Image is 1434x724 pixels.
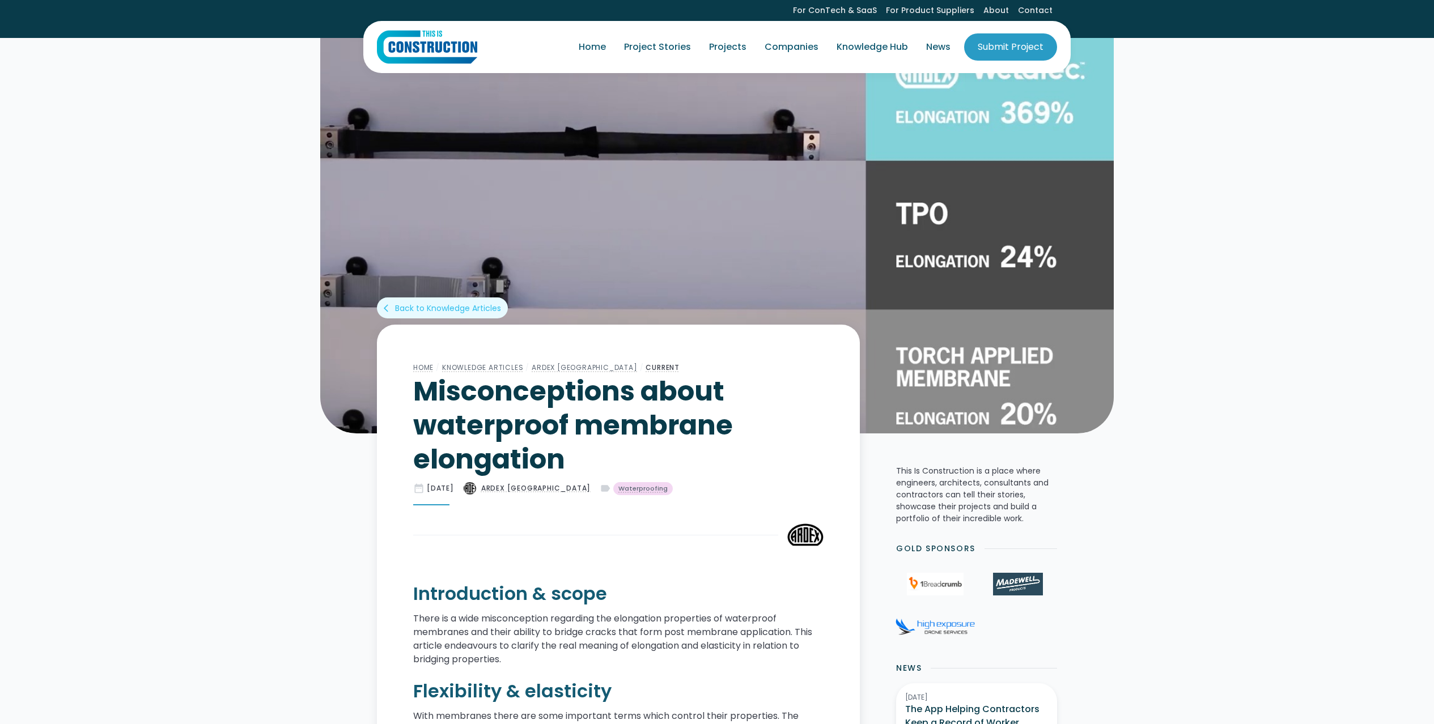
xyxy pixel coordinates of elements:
div: Waterproofing [618,484,668,493]
a: Home [413,363,434,372]
div: Back to Knowledge Articles [395,303,501,314]
div: / [434,361,442,374]
img: Misconceptions about waterproof membrane elongation [320,37,1114,433]
div: [DATE] [427,483,454,493]
h2: News [896,662,922,674]
img: High Exposure [896,618,975,635]
img: This Is Construction Logo [377,30,477,64]
p: There is a wide misconception regarding the elongation properties of waterproof membranes and the... [413,612,824,666]
div: / [523,361,532,374]
div: ARDEX [GEOGRAPHIC_DATA] [481,483,591,493]
a: Companies [756,31,828,63]
img: Misconceptions about waterproof membrane elongation [787,523,824,546]
a: Waterproofing [613,482,673,496]
p: This Is Construction is a place where engineers, architects, consultants and contractors can tell... [896,465,1057,525]
img: Madewell Products [993,573,1043,595]
h2: Flexibility & elasticity [413,680,824,702]
div: date_range [413,483,425,494]
h1: Misconceptions about waterproof membrane elongation [413,374,824,476]
div: / [638,361,646,374]
a: arrow_back_iosBack to Knowledge Articles [377,297,508,318]
a: News [917,31,960,63]
a: Project Stories [615,31,700,63]
div: arrow_back_ios [384,303,393,314]
h2: Gold Sponsors [896,543,975,555]
a: Knowledge Hub [828,31,917,63]
a: Home [570,31,615,63]
div: Submit Project [978,40,1043,54]
img: Misconceptions about waterproof membrane elongation [463,482,477,495]
a: ARDEX [GEOGRAPHIC_DATA] [532,363,637,372]
div: [DATE] [905,692,1048,702]
a: Projects [700,31,756,63]
a: Submit Project [964,33,1057,61]
a: home [377,30,477,64]
a: ARDEX [GEOGRAPHIC_DATA] [463,482,591,495]
a: Current [646,363,680,372]
img: 1Breadcrumb [907,573,964,595]
a: Knowledge Articles [442,363,523,372]
h2: Introduction & scope [413,582,824,605]
div: label [600,483,611,494]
